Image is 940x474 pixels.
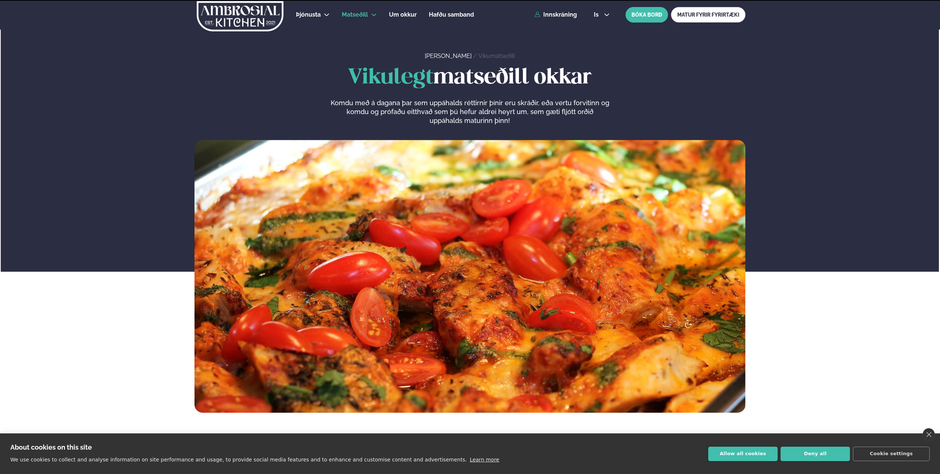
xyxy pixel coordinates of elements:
[10,457,467,463] p: We use cookies to collect and analyse information on site performance and usage, to provide socia...
[425,52,472,59] a: [PERSON_NAME]
[296,11,321,18] span: Þjónusta
[10,443,92,451] strong: About cookies on this site
[389,10,417,19] a: Um okkur
[470,457,499,463] a: Learn more
[478,52,515,59] a: Vikumatseðill
[348,68,433,88] span: Vikulegt
[389,11,417,18] span: Um okkur
[330,99,609,125] p: Komdu með á dagana þar sem uppáhalds réttirnir þínir eru skráðir, eða vertu forvitinn og komdu og...
[708,447,778,461] button: Allow all cookies
[588,12,616,18] button: is
[196,1,284,31] img: logo
[342,11,368,18] span: Matseðill
[594,12,601,18] span: is
[342,10,368,19] a: Matseðill
[296,10,321,19] a: Þjónusta
[473,52,478,59] span: /
[429,10,474,19] a: Hafðu samband
[923,428,935,441] a: close
[429,11,474,18] span: Hafðu samband
[194,140,746,413] img: image alt
[853,447,930,461] button: Cookie settings
[671,7,746,23] a: MATUR FYRIR FYRIRTÆKI
[534,11,577,18] a: Innskráning
[781,447,850,461] button: Deny all
[194,66,746,90] h1: matseðill okkar
[626,7,668,23] button: BÓKA BORÐ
